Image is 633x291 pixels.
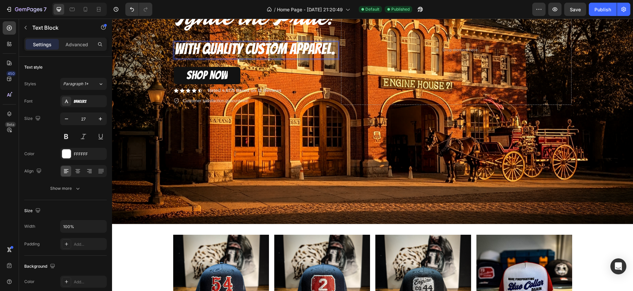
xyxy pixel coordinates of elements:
button: 7 [3,3,50,16]
div: Text style [24,64,43,70]
span: / [274,6,276,13]
div: Background [24,262,57,271]
div: Rich Text Editor. Editing area: main [62,23,226,40]
div: Color [24,279,35,285]
div: Width [24,223,35,229]
span: Published [391,6,410,12]
div: Color [24,151,35,157]
p: Settings [33,41,52,48]
div: Styles [24,81,36,87]
div: Align [24,167,43,176]
p: Customer satisfaction guarunteed! [71,79,137,86]
div: Beta [5,122,16,127]
span: WITH QUALITY CUSTOM APPAREL. [63,22,223,38]
span: Home Page - [DATE] 21:20:49 [277,6,343,13]
p: Rated 4.67/5 Based on 12 Reviews [96,69,169,75]
p: Text Block [32,24,89,32]
span: SHOP NOW [74,50,116,63]
span: Paragraph 1* [63,81,88,87]
div: Add... [74,241,105,247]
p: Advanced [65,41,88,48]
button: Paragraph 1* [60,78,107,90]
div: Add... [74,279,105,285]
button: Show more [24,182,107,194]
p: 7 [44,5,47,13]
span: Save [570,7,581,12]
div: Publish [594,6,611,13]
div: Font [24,98,33,104]
div: 450 [6,71,16,76]
a: SHOP NOW [62,48,128,66]
div: Drop element here [330,29,366,34]
div: Size [24,206,42,215]
div: Show more [50,185,81,192]
div: Size [24,114,42,123]
span: Default [365,6,379,12]
div: Undo/Redo [125,3,152,16]
div: Open Intercom Messenger [610,258,626,274]
iframe: Design area [112,19,633,291]
div: Bangers [74,99,105,105]
div: FFFFFF [74,151,105,157]
div: Padding [24,241,40,247]
button: Save [564,3,586,16]
input: Auto [61,220,106,232]
button: Publish [589,3,617,16]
